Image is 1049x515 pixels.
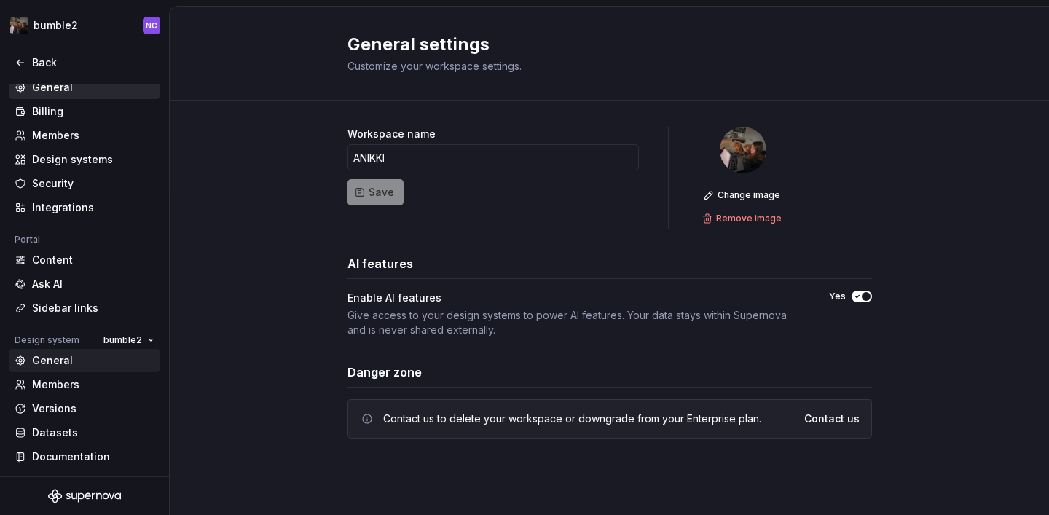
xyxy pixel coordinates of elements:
div: Enable AI features [347,291,803,305]
div: Versions [32,401,154,416]
div: Members [32,377,154,392]
button: Remove image [698,208,788,229]
div: Integrations [32,200,154,215]
span: Customize your workspace settings. [347,60,522,72]
a: Sidebar links [9,296,160,320]
div: Security [32,176,154,191]
h3: Danger zone [347,363,422,381]
span: Change image [718,189,780,201]
div: bumble2 [34,18,78,33]
a: Security [9,172,160,195]
div: Content [32,253,154,267]
div: Back [32,55,154,70]
div: Give access to your design systems to power AI features. Your data stays within Supernova and is ... [347,308,803,337]
div: Contact us to delete your workspace or downgrade from your Enterprise plan. [383,412,761,426]
a: Members [9,373,160,396]
div: General [32,80,154,95]
button: bumble2NC [3,9,166,42]
span: bumble2 [103,334,142,346]
a: Ask AI [9,272,160,296]
a: Documentation [9,445,160,468]
svg: Supernova Logo [48,489,121,503]
h2: General settings [347,33,854,56]
div: Design systems [32,152,154,167]
div: Portal [9,231,46,248]
a: Contact us [804,412,860,426]
label: Yes [829,291,846,302]
div: NC [146,20,157,31]
div: Members [32,128,154,143]
div: Design system [9,331,85,349]
div: Datasets [32,425,154,440]
a: Design systems [9,148,160,171]
a: Back [9,51,160,74]
a: Billing [9,100,160,123]
div: General [32,353,154,368]
a: Content [9,248,160,272]
a: Datasets [9,421,160,444]
button: Change image [699,185,787,205]
div: Ask AI [32,277,154,291]
a: Integrations [9,196,160,219]
div: Billing [32,104,154,119]
a: General [9,349,160,372]
h3: AI features [347,255,413,272]
a: Versions [9,397,160,420]
span: Remove image [716,213,782,224]
img: 6406f678-1b55-468d-98ac-69dd53595fce.png [720,127,766,173]
div: Sidebar links [32,301,154,315]
img: 6406f678-1b55-468d-98ac-69dd53595fce.png [10,17,28,34]
label: Workspace name [347,127,436,141]
a: General [9,76,160,99]
a: Members [9,124,160,147]
div: Documentation [32,449,154,464]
